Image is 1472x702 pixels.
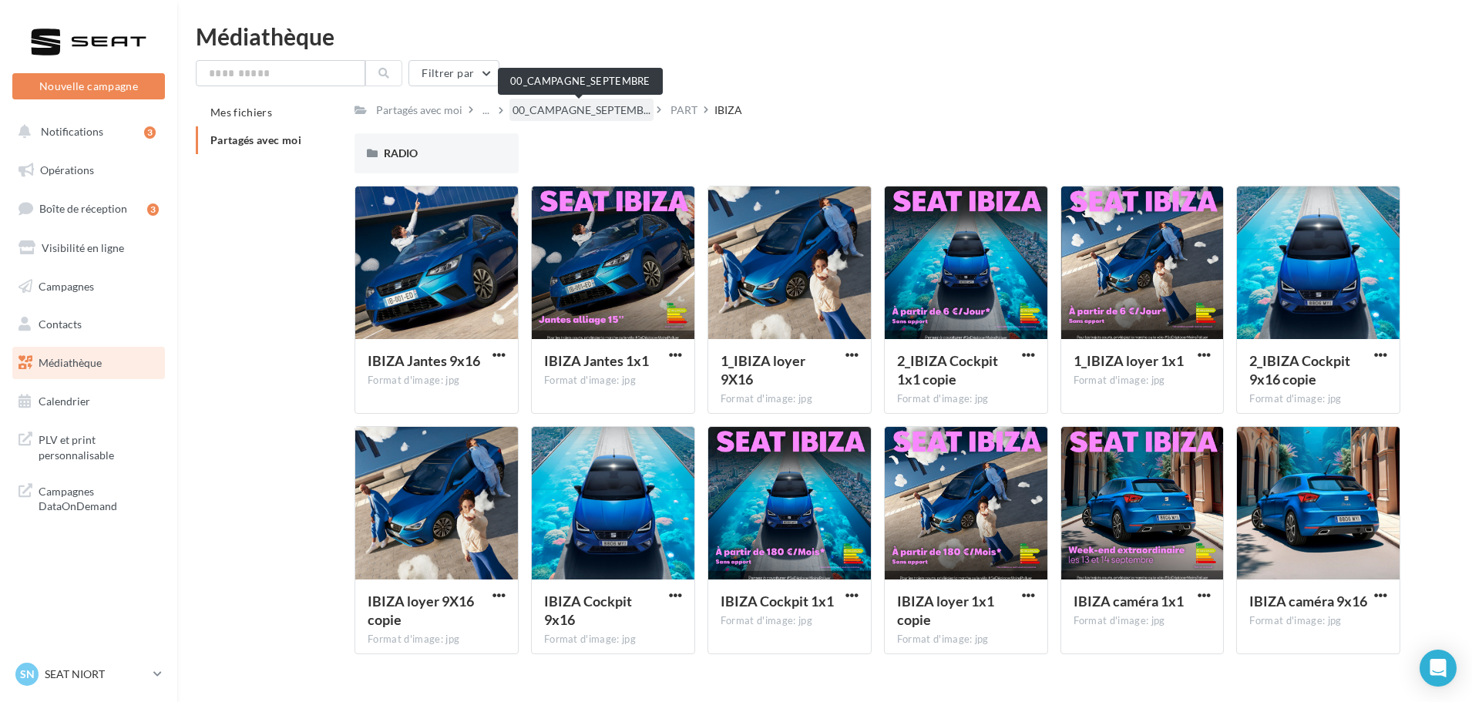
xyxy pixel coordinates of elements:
div: Partagés avec moi [376,102,462,118]
span: Campagnes DataOnDemand [39,481,159,514]
a: Opérations [9,154,168,186]
div: Format d'image: jpg [544,374,682,388]
span: IBIZA caméra 1x1 [1074,593,1184,610]
span: Médiathèque [39,356,102,369]
span: IBIZA Jantes 9x16 [368,352,480,369]
div: Format d'image: jpg [897,392,1035,406]
a: Médiathèque [9,347,168,379]
span: Calendrier [39,395,90,408]
p: SEAT NIORT [45,667,147,682]
span: 2_IBIZA Cockpit 9x16 copie [1249,352,1350,388]
div: Format d'image: jpg [368,633,506,647]
div: Format d'image: jpg [1249,392,1387,406]
span: IBIZA caméra 9x16 [1249,593,1367,610]
span: 1_IBIZA loyer 1x1 [1074,352,1184,369]
span: RADIO [384,146,418,160]
span: PLV et print personnalisable [39,429,159,462]
a: PLV et print personnalisable [9,423,168,469]
button: Notifications 3 [9,116,162,148]
div: Format d'image: jpg [721,392,859,406]
div: 00_CAMPAGNE_SEPTEMBRE [498,68,663,95]
div: Format d'image: jpg [721,614,859,628]
span: IBIZA Cockpit 9x16 [544,593,632,628]
span: Campagnes [39,279,94,292]
div: 3 [147,203,159,216]
a: Boîte de réception3 [9,192,168,225]
div: 3 [144,126,156,139]
span: 00_CAMPAGNE_SEPTEMB... [513,102,650,118]
a: Campagnes [9,270,168,303]
span: IBIZA loyer 9X16 copie [368,593,474,628]
span: IBIZA Cockpit 1x1 [721,593,834,610]
span: Opérations [40,163,94,176]
button: Nouvelle campagne [12,73,165,99]
span: 1_IBIZA loyer 9X16 [721,352,805,388]
div: IBIZA [714,102,742,118]
span: Boîte de réception [39,202,127,215]
div: ... [479,99,492,121]
a: Contacts [9,308,168,341]
div: Format d'image: jpg [1074,374,1212,388]
div: Format d'image: jpg [368,374,506,388]
a: Campagnes DataOnDemand [9,475,168,520]
span: 2_IBIZA Cockpit 1x1 copie [897,352,998,388]
span: Visibilité en ligne [42,241,124,254]
div: Format d'image: jpg [1249,614,1387,628]
span: Partagés avec moi [210,133,301,146]
span: SN [20,667,35,682]
span: Mes fichiers [210,106,272,119]
a: Visibilité en ligne [9,232,168,264]
span: Contacts [39,317,82,331]
span: IBIZA Jantes 1x1 [544,352,649,369]
span: IBIZA loyer 1x1 copie [897,593,994,628]
a: SN SEAT NIORT [12,660,165,689]
button: Filtrer par [408,60,499,86]
a: Calendrier [9,385,168,418]
div: PART [670,102,697,118]
span: Notifications [41,125,103,138]
div: Format d'image: jpg [544,633,682,647]
div: Format d'image: jpg [1074,614,1212,628]
div: Open Intercom Messenger [1420,650,1457,687]
div: Médiathèque [196,25,1454,48]
div: Format d'image: jpg [897,633,1035,647]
